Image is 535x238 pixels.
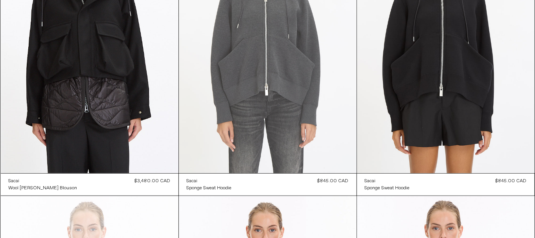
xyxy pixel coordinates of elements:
[187,178,198,185] div: Sacai
[365,178,376,185] div: Sacai
[135,178,171,185] div: $3,480.00 CAD
[187,178,232,185] a: Sacai
[9,185,77,192] a: Wool [PERSON_NAME] Blouson
[318,178,349,185] div: $845.00 CAD
[365,185,410,192] a: Sponge Sweat Hoodie
[187,185,232,192] a: Sponge Sweat Hoodie
[9,178,20,185] div: Sacai
[9,178,77,185] a: Sacai
[496,178,527,185] div: $845.00 CAD
[365,178,410,185] a: Sacai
